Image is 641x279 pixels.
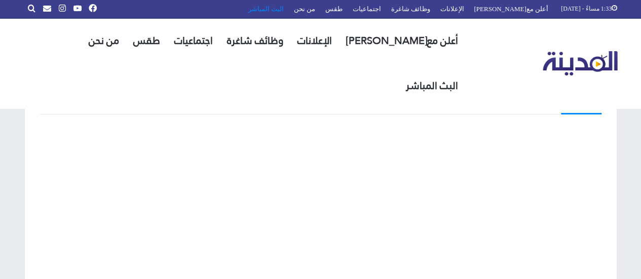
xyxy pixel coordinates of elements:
[339,18,465,63] a: أعلن مع[PERSON_NAME]
[220,18,290,63] a: وظائف شاغرة
[82,18,126,63] a: من نحن
[543,51,617,76] img: تلفزيون المدينة
[290,18,339,63] a: الإعلانات
[399,63,465,108] a: البث المباشر
[126,18,167,63] a: طقس
[167,18,220,63] a: اجتماعيات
